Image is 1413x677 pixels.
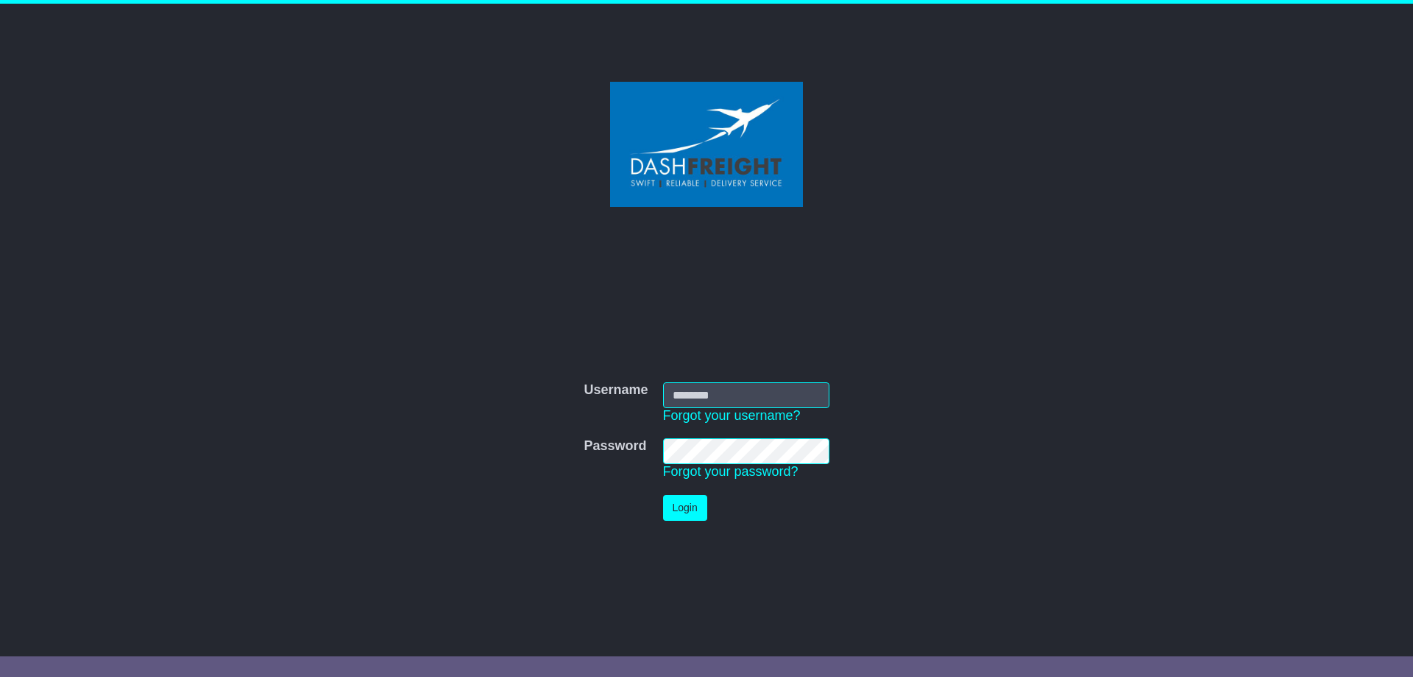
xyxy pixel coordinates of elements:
label: Password [584,438,646,455]
img: Dash Freight [610,82,803,207]
label: Username [584,382,648,399]
button: Login [663,495,707,521]
a: Forgot your username? [663,408,801,423]
a: Forgot your password? [663,464,798,479]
